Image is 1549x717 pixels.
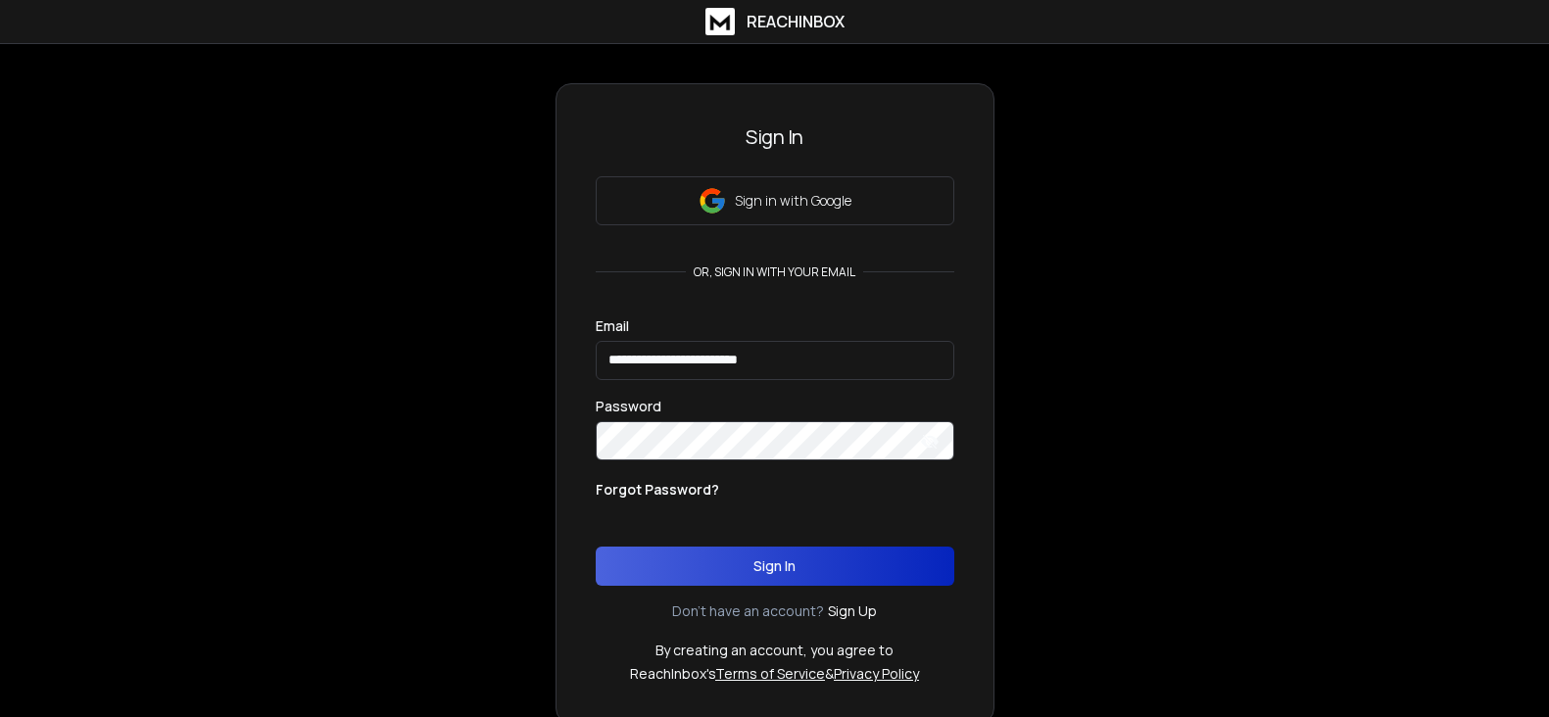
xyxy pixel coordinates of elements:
p: Sign in with Google [735,191,851,211]
button: Sign In [596,547,954,586]
p: ReachInbox's & [630,664,919,684]
a: Sign Up [828,601,877,621]
p: By creating an account, you agree to [655,641,894,660]
a: ReachInbox [705,8,845,35]
label: Password [596,400,661,413]
p: or, sign in with your email [686,264,863,280]
img: logo [705,8,735,35]
label: Email [596,319,629,333]
a: Privacy Policy [834,664,919,683]
button: Sign in with Google [596,176,954,225]
p: Forgot Password? [596,480,719,500]
h1: ReachInbox [747,10,845,33]
p: Don't have an account? [672,601,824,621]
a: Terms of Service [715,664,825,683]
h3: Sign In [596,123,954,151]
